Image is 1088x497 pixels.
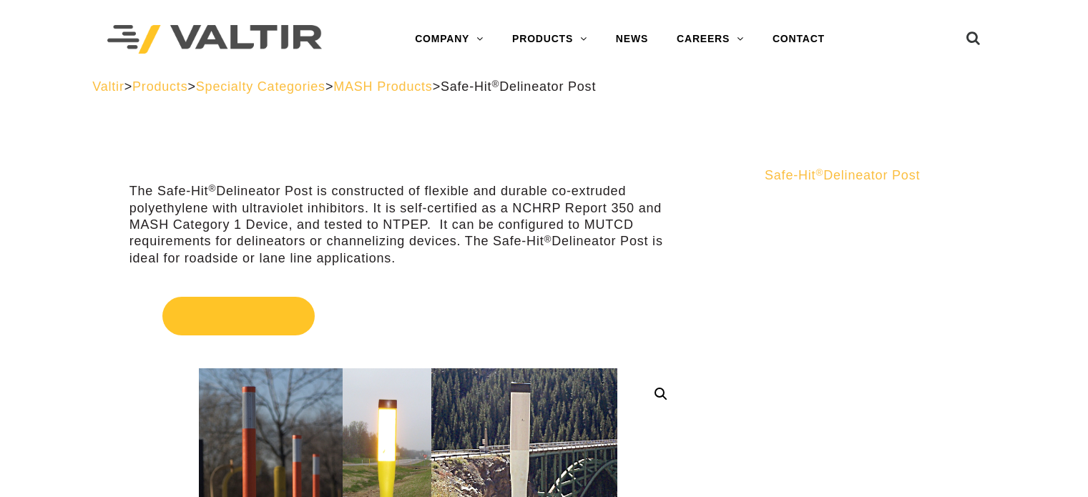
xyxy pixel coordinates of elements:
[758,25,839,54] a: CONTACT
[258,140,273,163] sup: ®
[602,25,662,54] a: NEWS
[441,79,596,94] span: Safe-Hit Delineator Post
[129,183,687,267] p: The Safe-Hit Delineator Post is constructed of flexible and durable co-extruded polyethylene with...
[498,25,602,54] a: PRODUCTS
[162,297,315,335] span: Get Quote
[333,79,432,94] a: MASH Products
[544,234,552,245] sup: ®
[196,79,325,94] a: Specialty Categories
[401,25,498,54] a: COMPANY
[208,183,216,194] sup: ®
[765,168,920,182] span: Safe-Hit Delineator Post
[132,79,187,94] a: Products
[765,167,986,184] a: Safe-Hit®Delineator Post
[815,167,823,178] sup: ®
[129,142,687,172] h1: Safe-Hit Delineator Post
[107,25,322,54] img: Valtir
[765,142,986,153] h2: Recently Viewed Products
[662,25,758,54] a: CAREERS
[491,79,499,89] sup: ®
[92,79,996,95] div: > > > >
[92,79,124,94] a: Valtir
[129,280,687,353] a: Get Quote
